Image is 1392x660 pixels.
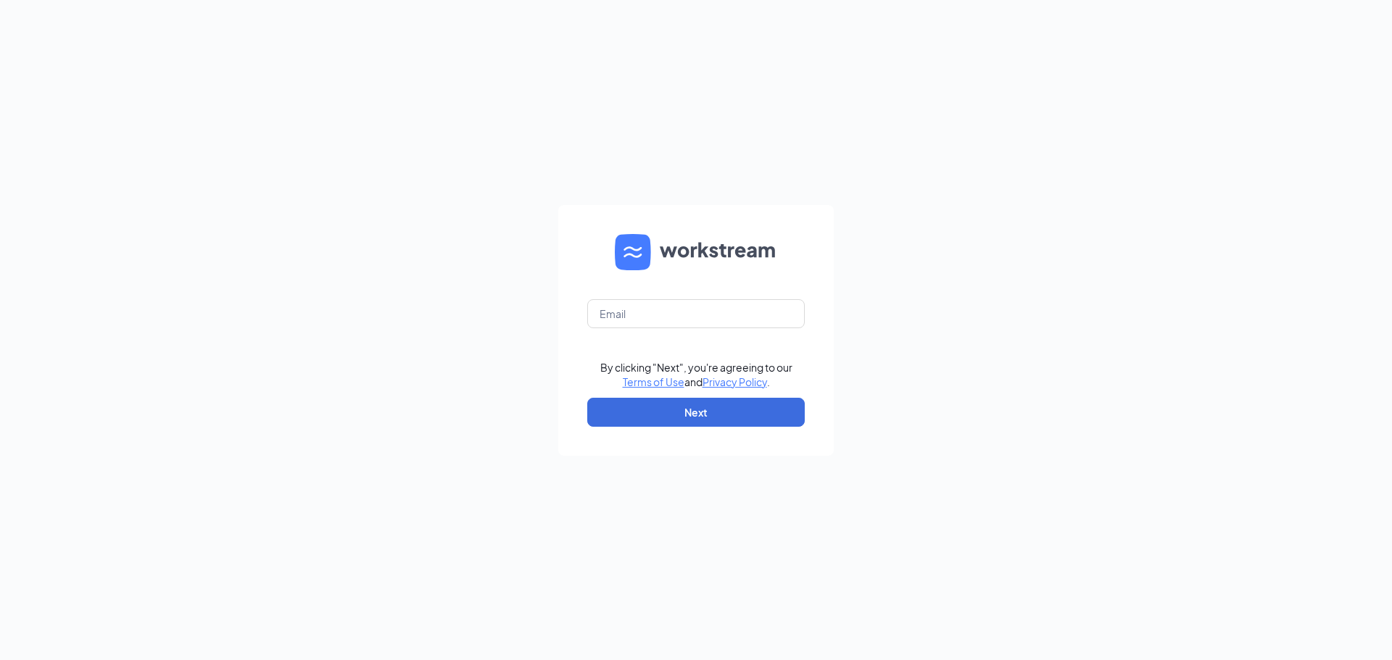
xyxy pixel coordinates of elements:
a: Terms of Use [623,375,684,388]
input: Email [587,299,805,328]
a: Privacy Policy [703,375,767,388]
div: By clicking "Next", you're agreeing to our and . [600,360,792,389]
img: WS logo and Workstream text [615,234,777,270]
button: Next [587,398,805,427]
